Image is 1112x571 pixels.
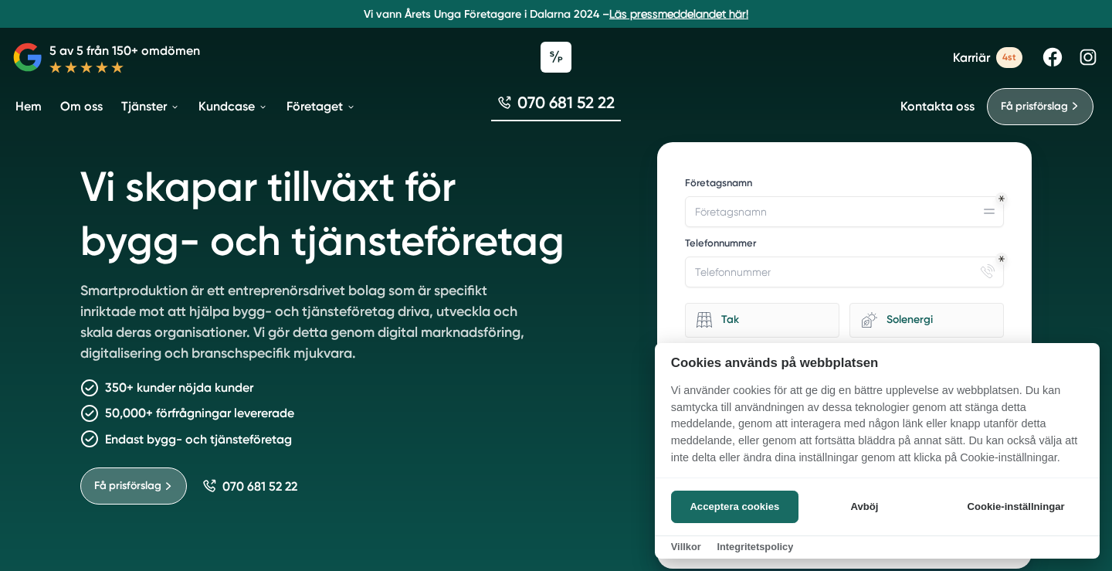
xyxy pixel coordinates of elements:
button: Cookie-inställningar [948,491,1083,523]
a: Villkor [671,541,701,552]
a: Integritetspolicy [717,541,793,552]
h2: Cookies används på webbplatsen [655,355,1100,370]
p: Vi använder cookies för att ge dig en bättre upplevelse av webbplatsen. Du kan samtycka till anvä... [655,382,1100,477]
button: Acceptera cookies [671,491,798,523]
button: Avböj [803,491,926,523]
